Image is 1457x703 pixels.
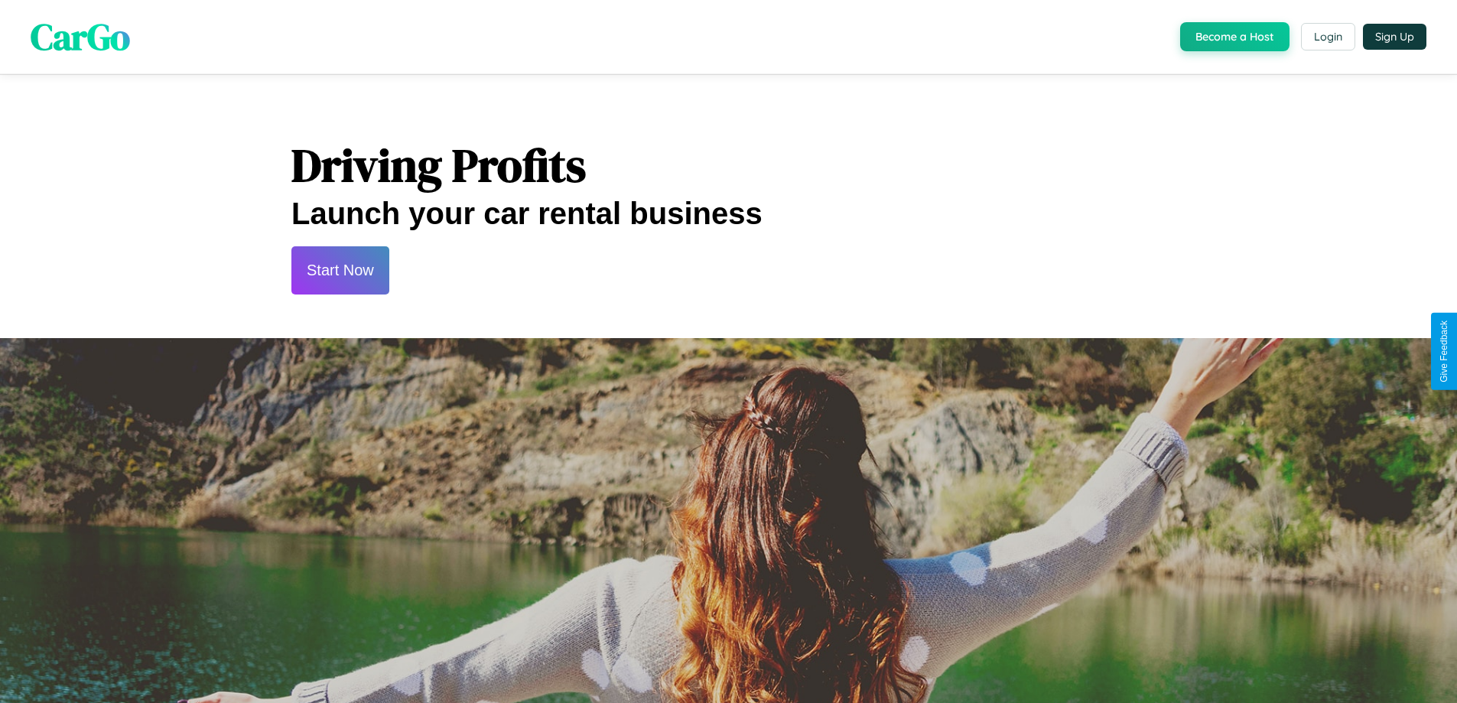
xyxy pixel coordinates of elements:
div: Give Feedback [1439,321,1449,382]
h1: Driving Profits [291,134,1166,197]
button: Login [1301,23,1355,50]
h2: Launch your car rental business [291,197,1166,231]
button: Sign Up [1363,24,1426,50]
button: Start Now [291,246,389,295]
button: Become a Host [1180,22,1290,51]
span: CarGo [31,11,130,62]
